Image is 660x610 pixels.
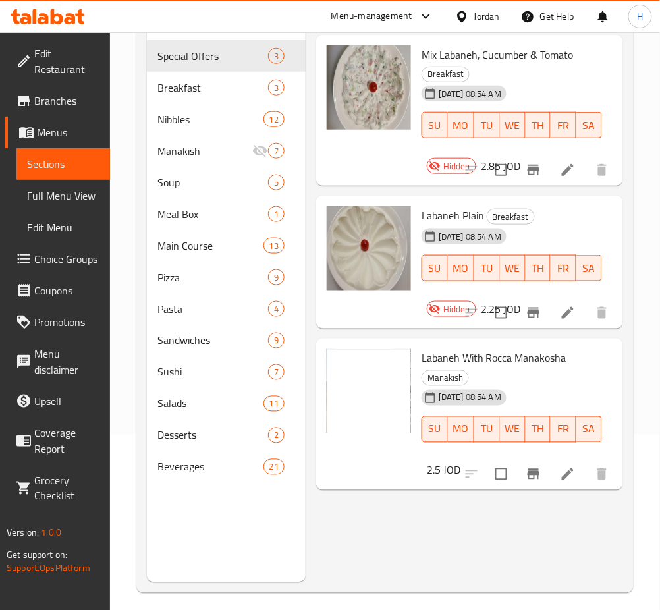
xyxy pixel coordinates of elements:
span: Special Offers [157,48,268,64]
button: TU [474,255,500,281]
a: Choice Groups [5,243,110,275]
span: WE [505,259,520,278]
span: Version: [7,524,39,541]
div: items [268,48,285,64]
button: SA [576,112,602,138]
button: delete [586,458,618,490]
button: Branch-specific-item [518,458,549,490]
div: items [268,206,285,222]
span: MO [453,259,469,278]
span: Nibbles [157,111,263,127]
span: Menus [37,125,99,140]
span: Menu disclaimer [34,346,99,377]
a: Grocery Checklist [5,464,110,512]
span: SA [582,116,597,135]
span: [DATE] 08:54 AM [433,391,507,404]
button: TU [474,112,500,138]
span: Coverage Report [34,425,99,457]
a: Menus [5,117,110,148]
div: items [268,333,285,348]
div: Special Offers3 [147,40,306,72]
span: Promotions [34,314,99,330]
span: Get support on: [7,547,67,564]
button: WE [500,416,526,443]
span: TH [531,420,546,439]
a: Menu disclaimer [5,338,110,385]
span: TU [480,420,495,439]
span: TU [480,116,495,135]
span: 3 [269,50,284,63]
div: Desserts2 [147,420,306,451]
span: Manakish [422,371,468,386]
span: Branches [34,93,99,109]
button: MO [448,112,474,138]
button: Branch-specific-item [518,297,549,329]
span: MO [453,116,469,135]
button: SA [576,255,602,281]
button: delete [586,154,618,186]
div: Pasta [157,301,268,317]
span: 9 [269,335,284,347]
span: FR [556,420,571,439]
span: WE [505,420,520,439]
a: Support.OpsPlatform [7,560,90,577]
div: Meal Box1 [147,198,306,230]
button: Branch-specific-item [518,154,549,186]
span: 21 [264,461,284,474]
div: Breakfast [157,80,268,96]
span: 12 [264,113,284,126]
button: SU [422,416,448,443]
a: Promotions [5,306,110,338]
span: [DATE] 08:54 AM [433,231,507,243]
span: Meal Box [157,206,268,222]
span: Select to update [487,156,515,184]
div: items [268,364,285,380]
button: SU [422,255,448,281]
span: TU [480,259,495,278]
span: Grocery Checklist [34,472,99,504]
span: Sushi [157,364,268,380]
span: Coupons [34,283,99,298]
img: Mix Labaneh, Cucumber & Tomato [327,45,411,130]
img: Labaneh With Rocca Manakosha [327,349,411,433]
a: Sections [16,148,110,180]
span: WE [505,116,520,135]
button: delete [586,297,618,329]
span: Salads [157,396,263,412]
span: 5 [269,177,284,189]
span: FR [556,259,571,278]
span: Desserts [157,428,268,443]
button: TH [526,416,551,443]
div: Pizza9 [147,262,306,293]
div: Manakish [157,143,252,159]
img: Labaneh Plain [327,206,411,291]
div: Breakfast3 [147,72,306,103]
button: TH [526,255,551,281]
span: 2 [269,430,284,442]
span: SU [427,420,443,439]
a: Upsell [5,385,110,417]
span: Sandwiches [157,333,268,348]
div: Beverages [157,459,263,475]
button: WE [500,255,526,281]
span: [DATE] 08:54 AM [433,88,507,100]
span: Hidden [438,160,476,173]
div: Menu-management [331,9,412,24]
button: MO [448,255,474,281]
span: Mix Labaneh, Cucumber & Tomato [422,45,574,65]
div: items [263,396,285,412]
div: Pasta4 [147,293,306,325]
svg: Inactive section [252,143,268,159]
div: items [268,269,285,285]
button: FR [551,255,576,281]
div: items [268,301,285,317]
button: TH [526,112,551,138]
span: FR [556,116,571,135]
span: Hidden [438,303,476,316]
span: 7 [269,366,284,379]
